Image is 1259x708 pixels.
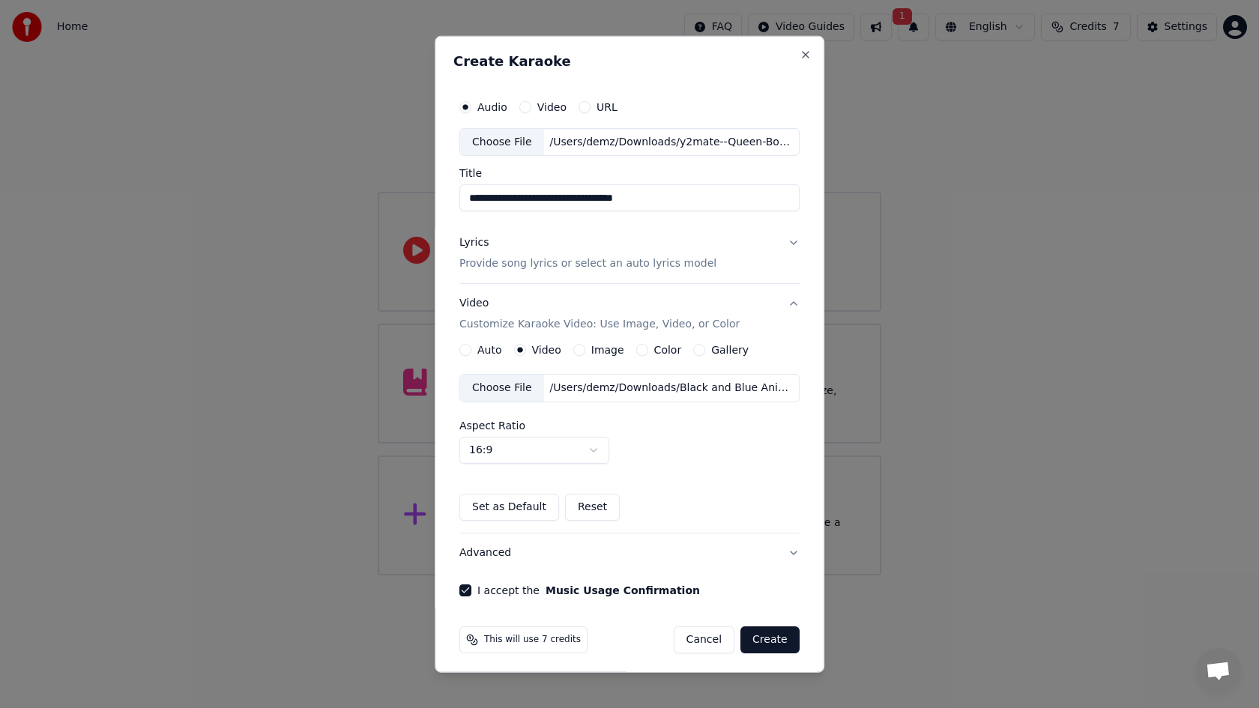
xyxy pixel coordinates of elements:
button: LyricsProvide song lyrics or select an auto lyrics model [459,223,800,283]
button: I accept the [546,585,700,596]
div: /Users/demz/Downloads/Black and Blue Animated Karaoke Party Announcement Video (3).mp4 [544,381,799,396]
button: Create [740,626,800,653]
label: Gallery [711,345,749,355]
div: /Users/demz/Downloads/y2mate--Queen-Bohemian-Rhapsody-Lyrics.mp3 [544,134,799,149]
div: VideoCustomize Karaoke Video: Use Image, Video, or Color [459,344,800,533]
button: Reset [565,494,620,521]
p: Customize Karaoke Video: Use Image, Video, or Color [459,317,740,332]
span: This will use 7 credits [484,634,581,646]
label: Image [591,345,624,355]
label: Video [537,101,567,112]
label: Auto [477,345,502,355]
div: Choose File [460,128,544,155]
label: URL [597,101,618,112]
label: Audio [477,101,507,112]
div: Choose File [460,375,544,402]
label: Video [532,345,561,355]
button: Advanced [459,533,800,572]
h2: Create Karaoke [453,54,806,67]
button: Cancel [674,626,734,653]
button: VideoCustomize Karaoke Video: Use Image, Video, or Color [459,284,800,344]
div: Lyrics [459,235,489,250]
button: Set as Default [459,494,559,521]
label: Title [459,168,800,178]
label: I accept the [477,585,700,596]
div: Video [459,296,740,332]
label: Aspect Ratio [459,420,800,431]
label: Color [654,345,682,355]
p: Provide song lyrics or select an auto lyrics model [459,256,716,271]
